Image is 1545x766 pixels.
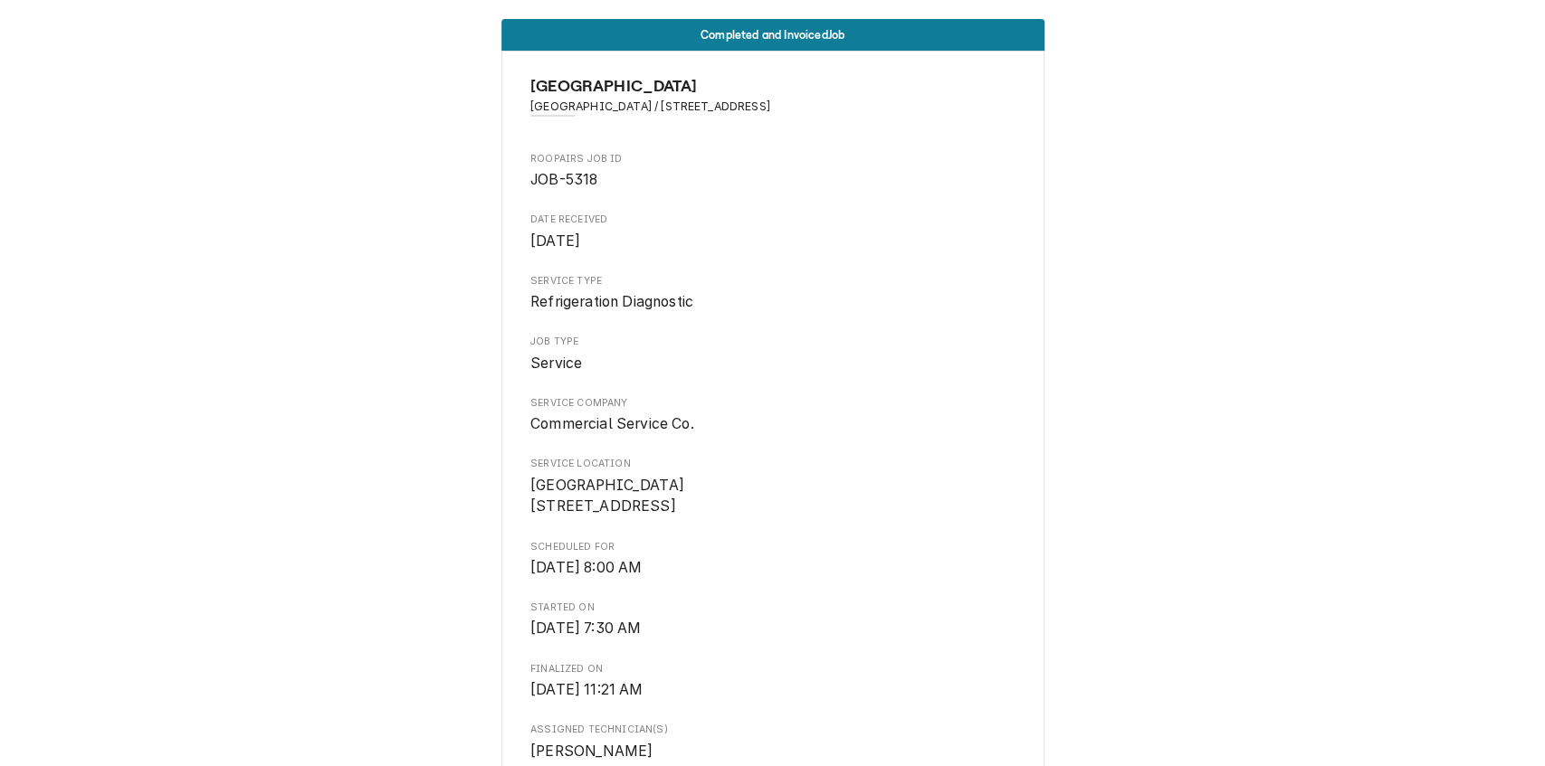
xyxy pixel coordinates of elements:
span: Date Received [530,213,1015,227]
span: Commercial Service Co. [530,415,694,432]
div: Service Location [530,457,1015,517]
div: Assigned Technician(s) [530,723,1015,761]
div: Service Company [530,396,1015,435]
div: Client Information [530,74,1015,129]
span: Finalized On [530,679,1015,701]
span: [DATE] 11:21 AM [530,681,643,698]
div: Date Received [530,213,1015,251]
span: [GEOGRAPHIC_DATA] [STREET_ADDRESS] [530,477,684,515]
div: Job Type [530,335,1015,374]
span: Service [530,355,582,372]
span: Roopairs Job ID [530,152,1015,166]
span: Finalized On [530,662,1015,676]
span: Scheduled For [530,557,1015,579]
span: Started On [530,601,1015,615]
span: [DATE] 7:30 AM [530,619,641,637]
span: Scheduled For [530,540,1015,554]
span: Service Type [530,274,1015,288]
div: Started On [530,601,1015,639]
span: Service Company [530,413,1015,435]
div: Status [501,19,1044,51]
span: Service Type [530,291,1015,313]
span: Refrigeration Diagnostic [530,293,693,310]
span: Address [530,99,1015,115]
span: [DATE] [530,232,580,250]
span: Date Received [530,231,1015,252]
span: Service Location [530,475,1015,517]
span: [DATE] 8:00 AM [530,559,642,576]
div: Finalized On [530,662,1015,701]
span: [PERSON_NAME] [530,742,653,760]
div: Service Type [530,274,1015,313]
span: Job Type [530,335,1015,349]
span: Roopairs Job ID [530,169,1015,191]
div: Scheduled For [530,540,1015,579]
span: Name [530,74,1015,99]
div: Roopairs Job ID [530,152,1015,191]
span: Completed and Invoiced Job [701,29,844,41]
span: Job Type [530,353,1015,374]
span: Started On [530,618,1015,639]
span: JOB-5318 [530,171,597,188]
span: Service Location [530,457,1015,471]
span: Service Company [530,396,1015,411]
span: Assigned Technician(s) [530,723,1015,737]
span: Assigned Technician(s) [530,741,1015,762]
